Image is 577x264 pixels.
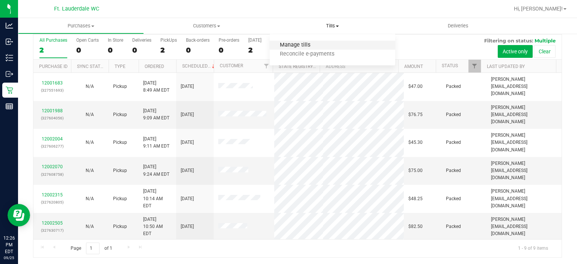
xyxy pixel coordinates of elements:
iframe: Resource center [8,204,30,226]
span: [DATE] 9:09 AM EDT [143,107,169,122]
a: State Registry ID [279,64,318,69]
span: [PERSON_NAME][EMAIL_ADDRESS][DOMAIN_NAME] [491,132,557,154]
span: Customers [144,23,269,29]
span: Not Applicable [86,168,94,173]
a: Customers [144,18,270,34]
p: (327630717) [38,227,66,234]
a: Type [115,64,125,69]
span: [DATE] [181,139,194,146]
span: Reconcile e-payments [270,51,344,57]
span: [PERSON_NAME][EMAIL_ADDRESS][DOMAIN_NAME] [491,216,557,238]
a: Customer [220,63,243,68]
div: All Purchases [39,38,67,43]
span: Purchases [18,23,143,29]
a: Amount [404,64,423,69]
div: 2 [248,46,261,54]
div: In Store [108,38,123,43]
span: [DATE] [181,167,194,174]
input: 1 [86,243,100,254]
a: Last Updated By [487,64,525,69]
span: [DATE] 10:50 AM EDT [143,216,172,238]
inline-svg: Analytics [6,22,13,29]
span: Pickup [113,167,127,174]
span: Filtering on status: [484,38,533,44]
span: 1 - 9 of 9 items [512,243,554,254]
span: [DATE] [181,111,194,118]
button: Active only [498,45,533,58]
div: 2 [39,46,67,54]
a: 12001683 [42,80,63,86]
a: 12002505 [42,220,63,226]
span: Tills [270,23,396,29]
div: 0 [186,46,210,54]
span: Packed [446,167,461,174]
span: [DATE] [181,223,194,230]
inline-svg: Inbound [6,38,13,45]
span: $75.00 [408,167,423,174]
span: $47.00 [408,83,423,90]
span: [DATE] 9:24 AM EDT [143,163,169,178]
span: Page of 1 [64,243,118,254]
span: Packed [446,83,461,90]
div: 0 [76,46,99,54]
a: 12002070 [42,164,63,169]
span: $82.50 [408,223,423,230]
th: Address [320,60,398,73]
inline-svg: Outbound [6,70,13,78]
div: [DATE] [248,38,261,43]
span: Pickup [113,195,127,202]
span: Pickup [113,83,127,90]
span: Packed [446,111,461,118]
p: 09/25 [3,255,15,261]
button: N/A [86,223,94,230]
div: Back-orders [186,38,210,43]
p: (327606277) [38,143,66,150]
span: Hi, [PERSON_NAME]! [514,6,563,12]
span: Pickup [113,139,127,146]
div: 0 [132,46,151,54]
div: 0 [219,46,239,54]
span: [PERSON_NAME][EMAIL_ADDRESS][DOMAIN_NAME] [491,188,557,210]
span: Packed [446,139,461,146]
a: Purchases [18,18,144,34]
inline-svg: Retail [6,86,13,94]
a: Scheduled [182,63,216,69]
span: Not Applicable [86,224,94,229]
span: Deliveries [438,23,479,29]
span: [PERSON_NAME][EMAIL_ADDRESS][DOMAIN_NAME] [491,160,557,182]
inline-svg: Inventory [6,54,13,62]
span: [DATE] 9:11 AM EDT [143,136,169,150]
span: $45.30 [408,139,423,146]
span: Not Applicable [86,196,94,201]
button: N/A [86,139,94,146]
a: Ordered [145,64,164,69]
p: (327551693) [38,87,66,94]
span: Not Applicable [86,84,94,89]
button: N/A [86,111,94,118]
button: N/A [86,167,94,174]
span: $76.75 [408,111,423,118]
button: Clear [534,45,556,58]
span: [PERSON_NAME][EMAIL_ADDRESS][DOMAIN_NAME] [491,104,557,126]
button: N/A [86,195,94,202]
a: Filter [260,60,273,72]
span: $48.25 [408,195,423,202]
a: Status [442,63,458,68]
span: Packed [446,223,461,230]
p: (327604056) [38,115,66,122]
span: [DATE] 8:49 AM EDT [143,80,169,94]
a: Purchase ID [39,64,68,69]
span: Ft. Lauderdale WC [54,6,99,12]
a: 12002315 [42,192,63,198]
span: Packed [446,195,461,202]
span: [DATE] 10:14 AM EDT [143,188,172,210]
span: Not Applicable [86,112,94,117]
span: Pickup [113,223,127,230]
div: Open Carts [76,38,99,43]
div: 2 [160,46,177,54]
p: (327620805) [38,199,66,206]
span: Not Applicable [86,140,94,145]
a: 12002004 [42,136,63,142]
span: [DATE] [181,195,194,202]
span: Pickup [113,111,127,118]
